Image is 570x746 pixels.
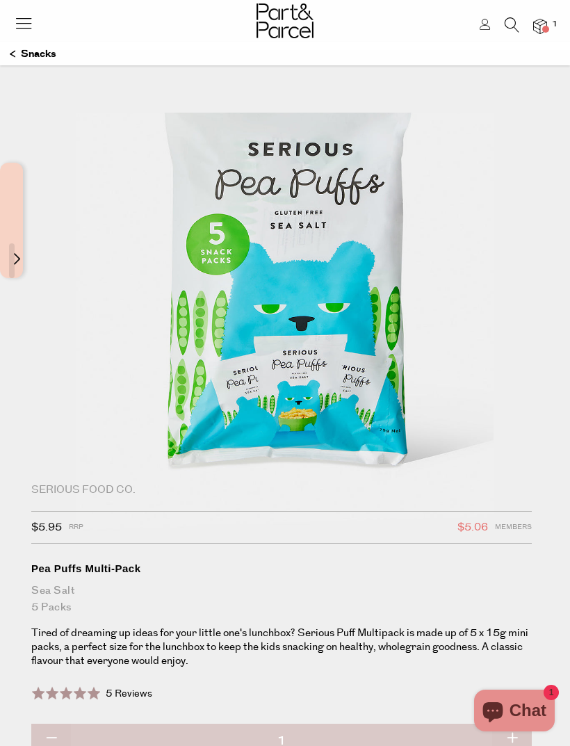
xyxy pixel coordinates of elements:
[495,519,532,537] span: Members
[533,19,547,33] a: 1
[106,687,152,701] span: 5 Reviews
[470,690,559,735] inbox-online-store-chat: Shopify online store chat
[31,626,532,668] p: Tired of dreaming up ideas for your little one's lunchbox? Serious Puff Multipack is made up of 5...
[10,42,56,66] a: Snacks
[548,18,561,31] span: 1
[69,519,83,537] span: RRP
[31,562,532,576] div: Pea Puffs Multi-Pack
[457,519,488,537] span: $5.06
[31,583,532,616] div: Sea Salt 5 Packs
[31,519,62,537] span: $5.95
[76,64,494,556] img: Pea Puffs Multi-Pack
[256,3,313,38] img: Part&Parcel
[31,483,532,497] div: Serious Food Co.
